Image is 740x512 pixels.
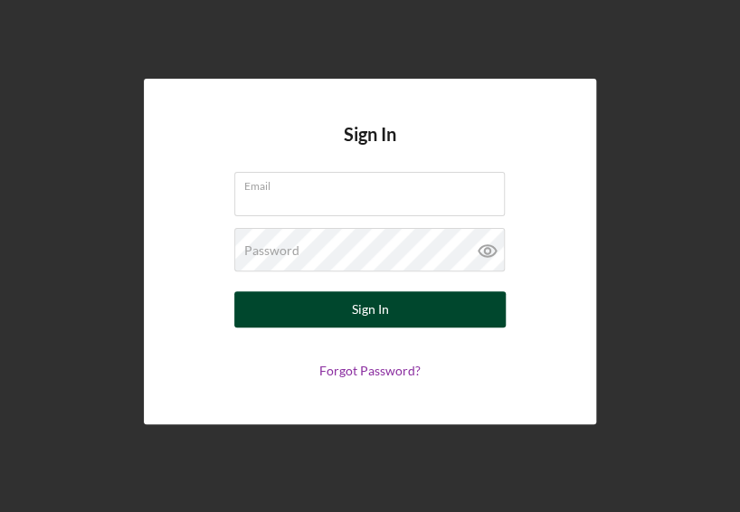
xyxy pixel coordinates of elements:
h4: Sign In [344,124,396,172]
a: Forgot Password? [319,363,421,378]
div: Sign In [352,291,389,327]
label: Email [244,173,505,193]
label: Password [244,243,299,258]
button: Sign In [234,291,506,327]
